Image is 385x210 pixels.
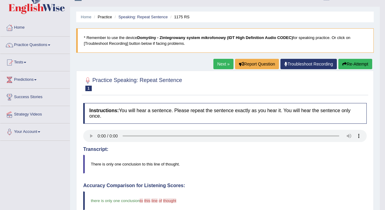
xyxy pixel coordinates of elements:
a: Your Account [0,123,70,139]
li: 1175 RS [169,14,190,20]
h4: Transcript: [83,147,367,152]
a: Home [81,15,91,19]
a: Strategy Videos [0,106,70,121]
a: Predictions [0,71,70,87]
button: Report Question [235,59,279,69]
a: Practice Questions [0,37,70,52]
blockquote: * Remember to use the device for speaking practice. Or click on [Troubleshoot Recording] button b... [76,28,374,53]
span: of [159,198,162,203]
span: there is only one conclusion [91,198,140,203]
a: Home [0,19,70,34]
blockquote: There is only one conclusion to this line of thought. [83,155,367,173]
li: Practice [92,14,112,20]
a: Success Stories [0,89,70,104]
h2: Practice Speaking: Repeat Sentence [83,76,182,91]
span: this [144,198,150,203]
a: Speaking: Repeat Sentence [118,15,168,19]
b: Instructions: [89,108,119,113]
h4: Accuracy Comparison for Listening Scores: [83,183,367,188]
a: Tests [0,54,70,69]
a: Next » [213,59,233,69]
span: 1 [85,86,92,91]
b: Domyślny - Zintegrowany system mikrofonowy (IDT High Definition Audio CODEC) [137,35,293,40]
h4: You will hear a sentence. Please repeat the sentence exactly as you hear it. You will hear the se... [83,103,367,123]
span: to [140,198,143,203]
a: Troubleshoot Recording [280,59,337,69]
span: thought [163,198,176,203]
button: Re-Attempt [338,59,372,69]
span: line [152,198,158,203]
